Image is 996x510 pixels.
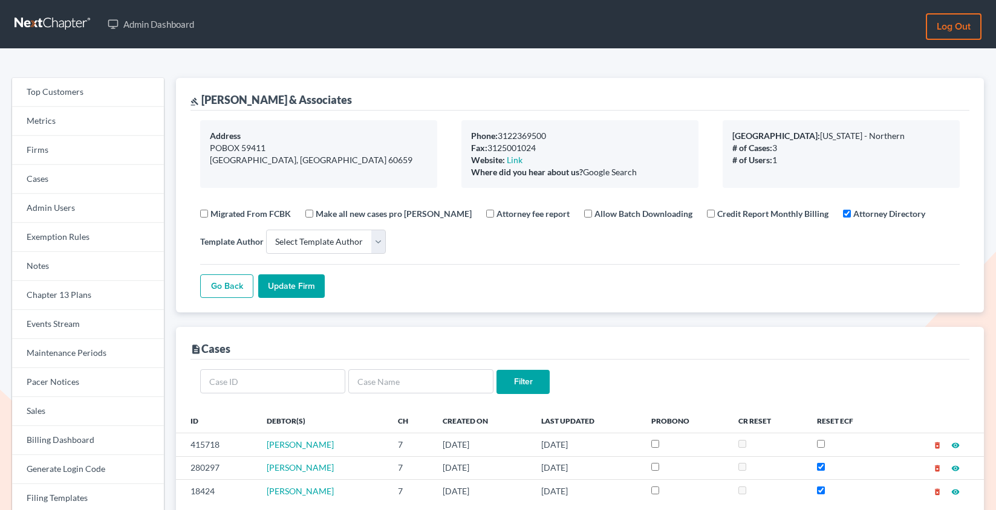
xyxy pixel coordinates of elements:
[190,344,201,355] i: description
[210,142,428,154] div: POBOX 59411
[267,439,334,450] a: [PERSON_NAME]
[926,13,981,40] a: Log out
[12,310,164,339] a: Events Stream
[732,155,772,165] b: # of Users:
[12,397,164,426] a: Sales
[433,433,531,456] td: [DATE]
[532,433,642,456] td: [DATE]
[951,488,960,496] i: visibility
[176,479,257,502] td: 18424
[732,131,820,141] b: [GEOGRAPHIC_DATA]:
[933,464,942,473] i: delete_forever
[933,486,942,496] a: delete_forever
[951,486,960,496] a: visibility
[471,143,487,153] b: Fax:
[433,408,531,433] th: Created On
[853,207,925,220] label: Attorney Directory
[532,456,642,479] td: [DATE]
[933,441,942,450] i: delete_forever
[729,408,808,433] th: CR Reset
[12,223,164,252] a: Exemption Rules
[471,131,498,141] b: Phone:
[12,426,164,455] a: Billing Dashboard
[210,154,428,166] div: [GEOGRAPHIC_DATA], [GEOGRAPHIC_DATA] 60659
[267,462,334,473] a: [PERSON_NAME]
[933,488,942,496] i: delete_forever
[507,155,522,165] a: Link
[388,433,433,456] td: 7
[12,281,164,310] a: Chapter 13 Plans
[642,408,729,433] th: ProBono
[433,479,531,502] td: [DATE]
[190,92,352,107] div: [PERSON_NAME] & Associates
[176,433,257,456] td: 415718
[12,107,164,136] a: Metrics
[210,131,241,141] b: Address
[267,486,334,496] a: [PERSON_NAME]
[471,130,689,142] div: 3122369500
[210,207,291,220] label: Migrated From FCBK
[200,274,253,299] a: Go Back
[471,167,583,177] b: Where did you hear about us?
[496,207,570,220] label: Attorney fee report
[388,408,433,433] th: Ch
[258,274,325,299] input: Update Firm
[388,456,433,479] td: 7
[316,207,472,220] label: Make all new cases pro [PERSON_NAME]
[496,370,550,394] input: Filter
[951,462,960,473] a: visibility
[471,166,689,178] div: Google Search
[951,464,960,473] i: visibility
[732,143,772,153] b: # of Cases:
[12,194,164,223] a: Admin Users
[732,154,950,166] div: 1
[200,235,264,248] label: Template Author
[388,479,433,502] td: 7
[717,207,828,220] label: Credit Report Monthly Billing
[200,369,345,393] input: Case ID
[12,136,164,165] a: Firms
[732,142,950,154] div: 3
[594,207,692,220] label: Allow Batch Downloading
[933,439,942,450] a: delete_forever
[12,78,164,107] a: Top Customers
[12,252,164,281] a: Notes
[176,456,257,479] td: 280297
[190,97,199,106] i: gavel
[732,130,950,142] div: [US_STATE] - Northern
[532,479,642,502] td: [DATE]
[807,408,892,433] th: Reset ECF
[951,439,960,450] a: visibility
[12,455,164,484] a: Generate Login Code
[12,339,164,368] a: Maintenance Periods
[951,441,960,450] i: visibility
[176,408,257,433] th: ID
[471,155,505,165] b: Website:
[532,408,642,433] th: Last Updated
[102,13,200,35] a: Admin Dashboard
[12,165,164,194] a: Cases
[257,408,388,433] th: Debtor(s)
[471,142,689,154] div: 3125001024
[348,369,493,393] input: Case Name
[190,341,230,356] div: Cases
[933,462,942,473] a: delete_forever
[12,368,164,397] a: Pacer Notices
[433,456,531,479] td: [DATE]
